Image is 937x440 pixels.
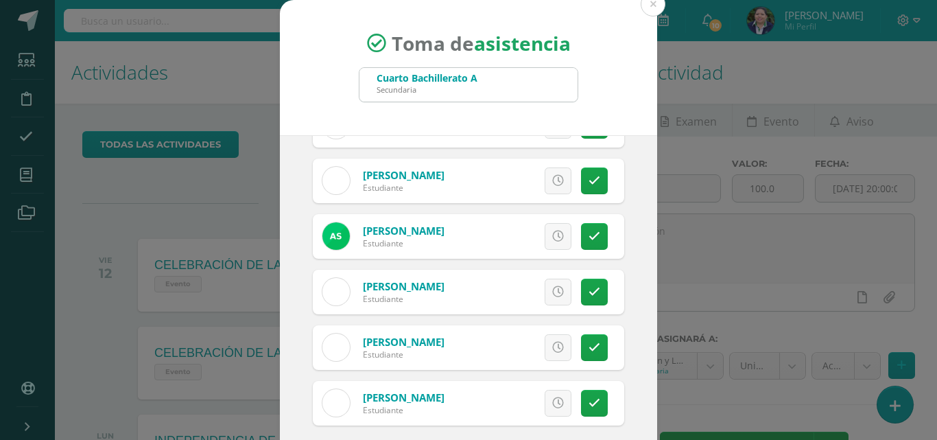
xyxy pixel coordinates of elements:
div: Cuarto Bachillerato A [377,71,477,84]
strong: asistencia [474,30,571,56]
div: Secundaria [377,84,477,95]
a: [PERSON_NAME] [363,391,444,404]
div: Estudiante [363,404,444,416]
span: Toma de [392,30,571,56]
div: Estudiante [363,182,444,194]
a: [PERSON_NAME] [363,279,444,293]
div: Estudiante [363,293,444,305]
a: [PERSON_NAME] [363,168,444,182]
a: [PERSON_NAME] [363,224,444,238]
img: f48dfa0dcac555c6ac2287bfcf2f6c35.png [322,167,350,194]
img: 80578f099c2addb08949db495d542a23.png [322,389,350,417]
input: Busca un grado o sección aquí... [359,68,578,102]
div: Estudiante [363,238,444,249]
a: [PERSON_NAME] [363,335,444,349]
img: c90ad295cacfab01997c40af2d218eed.png [322,222,350,250]
div: Estudiante [363,349,444,360]
img: ef7c91fce7232e5e25df4f31839c5d25.png [322,278,350,305]
img: 43f69041fa05316a2833c55af6bcda5c.png [322,334,350,361]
